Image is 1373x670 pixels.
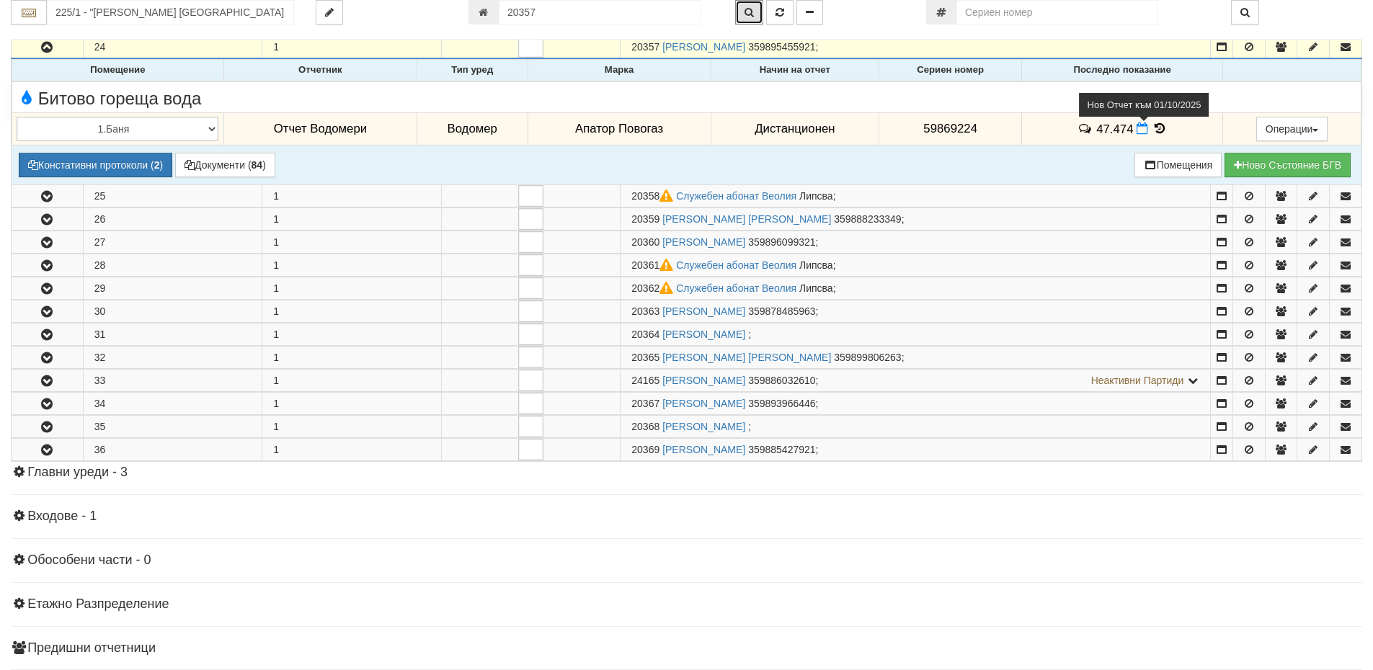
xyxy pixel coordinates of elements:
[662,305,745,317] a: [PERSON_NAME]
[631,444,659,455] span: Партида №
[1225,153,1351,177] button: Новo Състояние БГВ
[274,122,367,135] span: Отчет Водомери
[262,393,442,415] td: 1
[621,439,1211,461] td: ;
[621,185,1211,207] td: ;
[262,208,442,231] td: 1
[11,641,1362,656] h4: Предишни отчетници
[621,347,1211,369] td: ;
[417,112,528,146] td: Водомер
[799,282,833,294] span: Липсва
[748,375,815,386] span: 359886032610
[621,393,1211,415] td: ;
[748,236,815,248] span: 359896099321
[83,370,262,392] td: 33
[748,305,815,317] span: 359878485963
[262,185,442,207] td: 1
[799,259,833,271] span: Липсва
[631,41,659,53] span: Партида №
[1091,375,1184,386] span: Неактивни Партиди
[83,439,262,461] td: 36
[711,60,879,81] th: Начин на отчет
[631,329,659,340] span: Партида №
[223,60,417,81] th: Отчетник
[1137,122,1148,135] i: Нов Отчет към 01/10/2025
[83,416,262,438] td: 35
[262,36,442,59] td: 1
[676,282,796,294] a: Служебен абонат Веолия
[662,236,745,248] a: [PERSON_NAME]
[631,352,659,363] span: Партида №
[262,370,442,392] td: 1
[662,329,745,340] a: [PERSON_NAME]
[262,347,442,369] td: 1
[621,36,1211,59] td: ;
[631,259,676,271] span: Партида №
[631,236,659,248] span: Партида №
[262,416,442,438] td: 1
[748,398,815,409] span: 359893966446
[1022,60,1223,81] th: Последно показание
[154,159,160,171] b: 2
[262,300,442,323] td: 1
[676,259,796,271] a: Служебен абонат Веолия
[262,254,442,277] td: 1
[621,277,1211,300] td: ;
[923,122,977,135] span: 59869224
[252,159,263,171] b: 84
[1256,117,1328,141] button: Операции
[11,465,1362,480] h4: Главни уреди - 3
[631,421,659,432] span: Партида №
[83,300,262,323] td: 30
[83,36,262,59] td: 24
[621,231,1211,254] td: ;
[834,352,901,363] span: 359899806263
[631,305,659,317] span: Партида №
[11,509,1362,524] h4: Входове - 1
[711,112,879,146] td: Дистанционен
[662,213,831,225] a: [PERSON_NAME] [PERSON_NAME]
[19,153,172,177] button: Констативни протоколи (2)
[748,444,815,455] span: 359885427921
[631,375,659,386] span: Партида №
[621,370,1211,392] td: ;
[262,439,442,461] td: 1
[662,421,745,432] a: [PERSON_NAME]
[621,323,1211,346] td: ;
[834,213,901,225] span: 359888233349
[262,277,442,300] td: 1
[528,112,711,146] td: Апатор Повогаз
[175,153,275,177] button: Документи (84)
[662,398,745,409] a: [PERSON_NAME]
[83,323,262,346] td: 31
[12,60,224,81] th: Помещение
[83,185,262,207] td: 25
[621,416,1211,438] td: ;
[879,60,1022,81] th: Сериен номер
[1134,153,1222,177] button: Помещения
[262,231,442,254] td: 1
[83,231,262,254] td: 27
[1077,122,1096,135] span: История на забележките
[621,300,1211,323] td: ;
[676,190,796,202] a: Служебен абонат Веолия
[748,41,815,53] span: 359895455921
[662,352,831,363] a: [PERSON_NAME] [PERSON_NAME]
[631,213,659,225] span: Партида №
[16,89,201,108] span: Битово гореща вода
[262,323,442,346] td: 1
[417,60,528,81] th: Тип уред
[631,282,676,294] span: Партида №
[83,277,262,300] td: 29
[631,190,676,202] span: Партида №
[1152,122,1168,135] span: История на показанията
[621,254,1211,277] td: ;
[83,208,262,231] td: 26
[528,60,711,81] th: Марка
[83,254,262,277] td: 28
[662,41,745,53] a: [PERSON_NAME]
[621,208,1211,231] td: ;
[662,444,745,455] a: [PERSON_NAME]
[11,597,1362,612] h4: Етажно Разпределение
[11,553,1362,568] h4: Обособени части - 0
